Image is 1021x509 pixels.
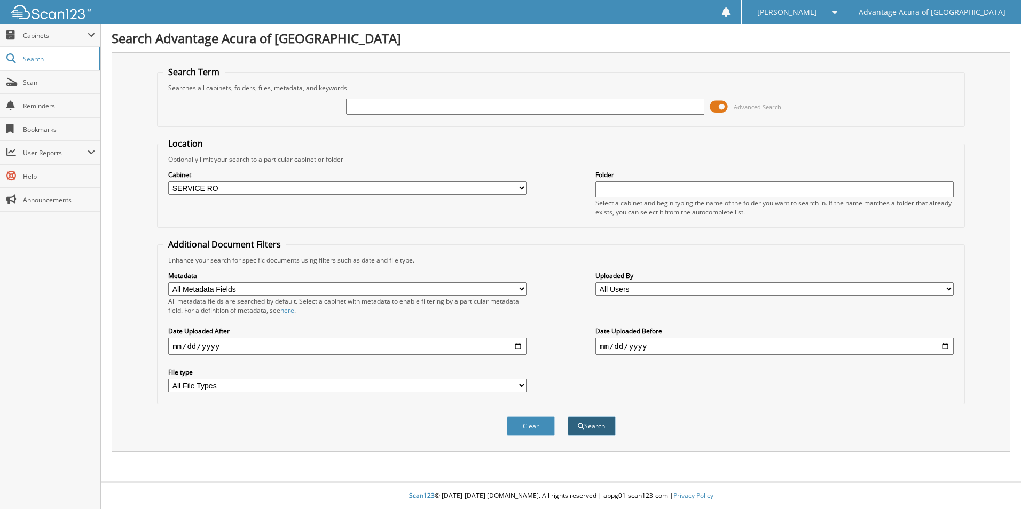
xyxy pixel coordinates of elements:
[168,338,527,355] input: start
[168,271,527,280] label: Metadata
[507,416,555,436] button: Clear
[163,238,286,250] legend: Additional Document Filters
[757,9,817,15] span: [PERSON_NAME]
[168,327,527,336] label: Date Uploaded After
[168,368,527,377] label: File type
[595,327,954,336] label: Date Uploaded Before
[112,29,1010,47] h1: Search Advantage Acura of [GEOGRAPHIC_DATA]
[23,101,95,110] span: Reminders
[859,9,1006,15] span: Advantage Acura of [GEOGRAPHIC_DATA]
[163,83,959,92] div: Searches all cabinets, folders, files, metadata, and keywords
[595,170,954,179] label: Folder
[23,172,95,181] span: Help
[101,483,1021,509] div: © [DATE]-[DATE] [DOMAIN_NAME]. All rights reserved | appg01-scan123-com |
[23,148,88,157] span: User Reports
[163,155,959,164] div: Optionally limit your search to a particular cabinet or folder
[11,5,91,19] img: scan123-logo-white.svg
[23,78,95,87] span: Scan
[163,66,225,78] legend: Search Term
[595,198,954,217] div: Select a cabinet and begin typing the name of the folder you want to search in. If the name match...
[280,306,294,315] a: here
[595,338,954,355] input: end
[23,31,88,40] span: Cabinets
[23,195,95,204] span: Announcements
[23,54,93,63] span: Search
[968,458,1021,509] iframe: Chat Widget
[409,491,435,500] span: Scan123
[163,138,208,149] legend: Location
[734,103,781,111] span: Advanced Search
[163,256,959,265] div: Enhance your search for specific documents using filters such as date and file type.
[595,271,954,280] label: Uploaded By
[568,416,616,436] button: Search
[168,297,527,315] div: All metadata fields are searched by default. Select a cabinet with metadata to enable filtering b...
[673,491,713,500] a: Privacy Policy
[23,125,95,134] span: Bookmarks
[168,170,527,179] label: Cabinet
